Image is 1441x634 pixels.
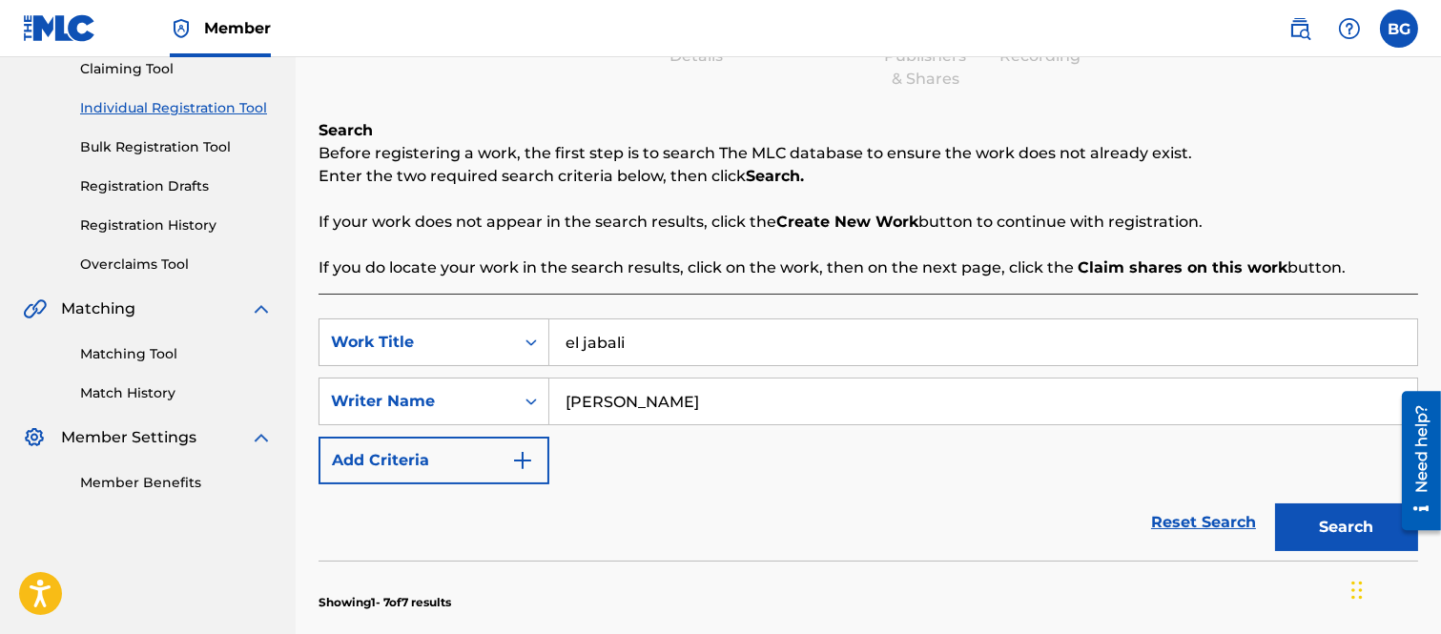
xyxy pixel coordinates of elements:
[331,390,503,413] div: Writer Name
[319,142,1418,165] p: Before registering a work, the first step is to search The MLC database to ensure the work does n...
[1388,384,1441,538] iframe: Resource Center
[319,318,1418,561] form: Search Form
[1078,258,1287,276] strong: Claim shares on this work
[1142,501,1266,543] a: Reset Search
[1281,10,1319,48] a: Public Search
[80,98,273,118] a: Individual Registration Tool
[319,256,1418,279] p: If you do locate your work in the search results, click on the work, then on the next page, click...
[1380,10,1418,48] div: User Menu
[1330,10,1369,48] div: Help
[319,594,451,611] p: Showing 1 - 7 of 7 results
[23,14,96,42] img: MLC Logo
[61,426,196,449] span: Member Settings
[511,449,534,472] img: 9d2ae6d4665cec9f34b9.svg
[250,426,273,449] img: expand
[250,297,273,320] img: expand
[1346,542,1441,634] div: Widget de chat
[746,167,804,185] strong: Search.
[80,215,273,235] a: Registration History
[80,59,273,79] a: Claiming Tool
[80,344,273,364] a: Matching Tool
[319,121,373,139] b: Search
[61,297,135,320] span: Matching
[319,437,549,484] button: Add Criteria
[1338,17,1361,40] img: help
[319,211,1418,234] p: If your work does not appear in the search results, click the button to continue with registration.
[80,473,273,493] a: Member Benefits
[319,165,1418,188] p: Enter the two required search criteria below, then click
[1351,562,1363,619] div: Arrastrar
[204,17,271,39] span: Member
[80,255,273,275] a: Overclaims Tool
[23,297,47,320] img: Matching
[1275,503,1418,551] button: Search
[1288,17,1311,40] img: search
[776,213,918,231] strong: Create New Work
[80,383,273,403] a: Match History
[80,176,273,196] a: Registration Drafts
[170,17,193,40] img: Top Rightsholder
[1346,542,1441,634] iframe: Chat Widget
[23,426,46,449] img: Member Settings
[80,137,273,157] a: Bulk Registration Tool
[331,331,503,354] div: Work Title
